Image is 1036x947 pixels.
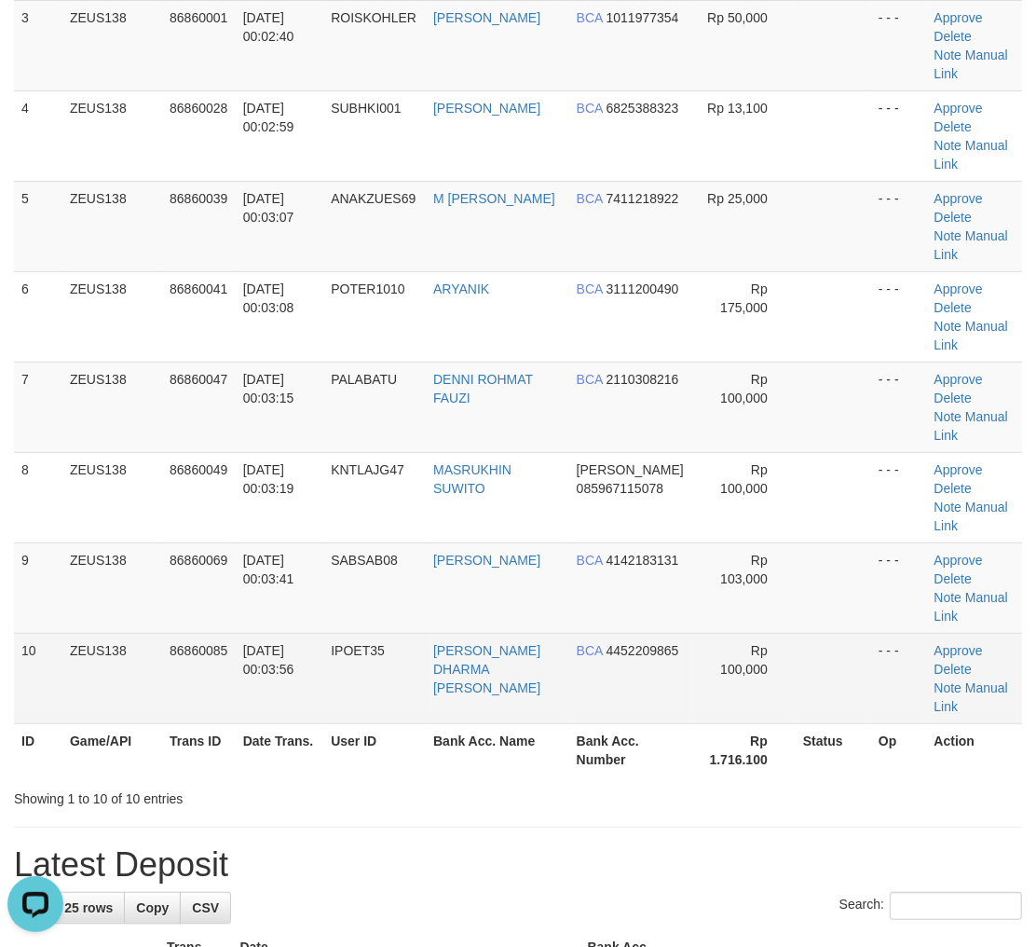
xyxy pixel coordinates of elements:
[871,723,927,776] th: Op
[170,10,227,25] span: 86860001
[14,846,1022,884] h1: Latest Deposit
[569,723,694,776] th: Bank Acc. Number
[170,281,227,296] span: 86860041
[934,372,983,387] a: Approve
[14,452,62,542] td: 8
[62,633,162,723] td: ZEUS138
[62,542,162,633] td: ZEUS138
[170,101,227,116] span: 86860028
[136,900,169,915] span: Copy
[426,723,569,776] th: Bank Acc. Name
[934,409,1008,443] a: Manual Link
[934,29,972,44] a: Delete
[433,643,540,695] a: [PERSON_NAME] DHARMA [PERSON_NAME]
[871,633,927,723] td: - - -
[433,10,540,25] a: [PERSON_NAME]
[170,191,227,206] span: 86860039
[839,892,1022,920] label: Search:
[934,680,1008,714] a: Manual Link
[934,191,983,206] a: Approve
[927,723,1022,776] th: Action
[14,723,62,776] th: ID
[934,319,962,334] a: Note
[934,643,983,658] a: Approve
[331,191,416,206] span: ANAKZUES69
[934,391,972,405] a: Delete
[62,723,162,776] th: Game/API
[577,191,603,206] span: BCA
[934,119,972,134] a: Delete
[180,892,231,924] a: CSV
[331,281,404,296] span: POTER1010
[243,553,294,586] span: [DATE] 00:03:41
[693,723,796,776] th: Rp 1.716.100
[433,101,540,116] a: [PERSON_NAME]
[243,372,294,405] span: [DATE] 00:03:15
[577,643,603,658] span: BCA
[62,452,162,542] td: ZEUS138
[796,723,871,776] th: Status
[720,281,768,315] span: Rp 175,000
[243,281,294,315] span: [DATE] 00:03:08
[934,48,962,62] a: Note
[934,462,983,477] a: Approve
[890,892,1022,920] input: Search:
[433,462,511,496] a: MASRUKHIN SUWITO
[934,571,972,586] a: Delete
[607,643,679,658] span: Copy 4452209865 to clipboard
[934,319,1008,352] a: Manual Link
[7,7,63,63] button: Open LiveChat chat widget
[323,723,426,776] th: User ID
[607,10,679,25] span: Copy 1011977354 to clipboard
[170,462,227,477] span: 86860049
[331,10,416,25] span: ROISKOHLER
[14,90,62,181] td: 4
[14,181,62,271] td: 5
[607,191,679,206] span: Copy 7411218922 to clipboard
[243,101,294,134] span: [DATE] 00:02:59
[871,90,927,181] td: - - -
[607,281,679,296] span: Copy 3111200490 to clipboard
[871,181,927,271] td: - - -
[871,271,927,362] td: - - -
[720,462,768,496] span: Rp 100,000
[577,101,603,116] span: BCA
[14,782,417,808] div: Showing 1 to 10 of 10 entries
[170,553,227,568] span: 86860069
[243,643,294,677] span: [DATE] 00:03:56
[243,10,294,44] span: [DATE] 00:02:40
[62,90,162,181] td: ZEUS138
[433,372,533,405] a: DENNI ROHMAT FAUZI
[124,892,181,924] a: Copy
[934,138,962,153] a: Note
[934,590,1008,624] a: Manual Link
[607,101,679,116] span: Copy 6825388323 to clipboard
[243,462,294,496] span: [DATE] 00:03:19
[607,553,679,568] span: Copy 4142183131 to clipboard
[433,191,555,206] a: M [PERSON_NAME]
[331,643,385,658] span: IPOET35
[720,643,768,677] span: Rp 100,000
[331,553,398,568] span: SABSAB08
[62,181,162,271] td: ZEUS138
[62,362,162,452] td: ZEUS138
[934,10,983,25] a: Approve
[934,228,962,243] a: Note
[934,553,983,568] a: Approve
[934,228,1008,262] a: Manual Link
[62,271,162,362] td: ZEUS138
[707,191,768,206] span: Rp 25,000
[331,101,401,116] span: SUBHKI001
[162,723,236,776] th: Trans ID
[331,372,397,387] span: PALABATU
[720,372,768,405] span: Rp 100,000
[934,680,962,695] a: Note
[871,542,927,633] td: - - -
[192,900,219,915] span: CSV
[934,138,1008,172] a: Manual Link
[577,372,603,387] span: BCA
[577,553,603,568] span: BCA
[934,481,972,496] a: Delete
[236,723,323,776] th: Date Trans.
[14,542,62,633] td: 9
